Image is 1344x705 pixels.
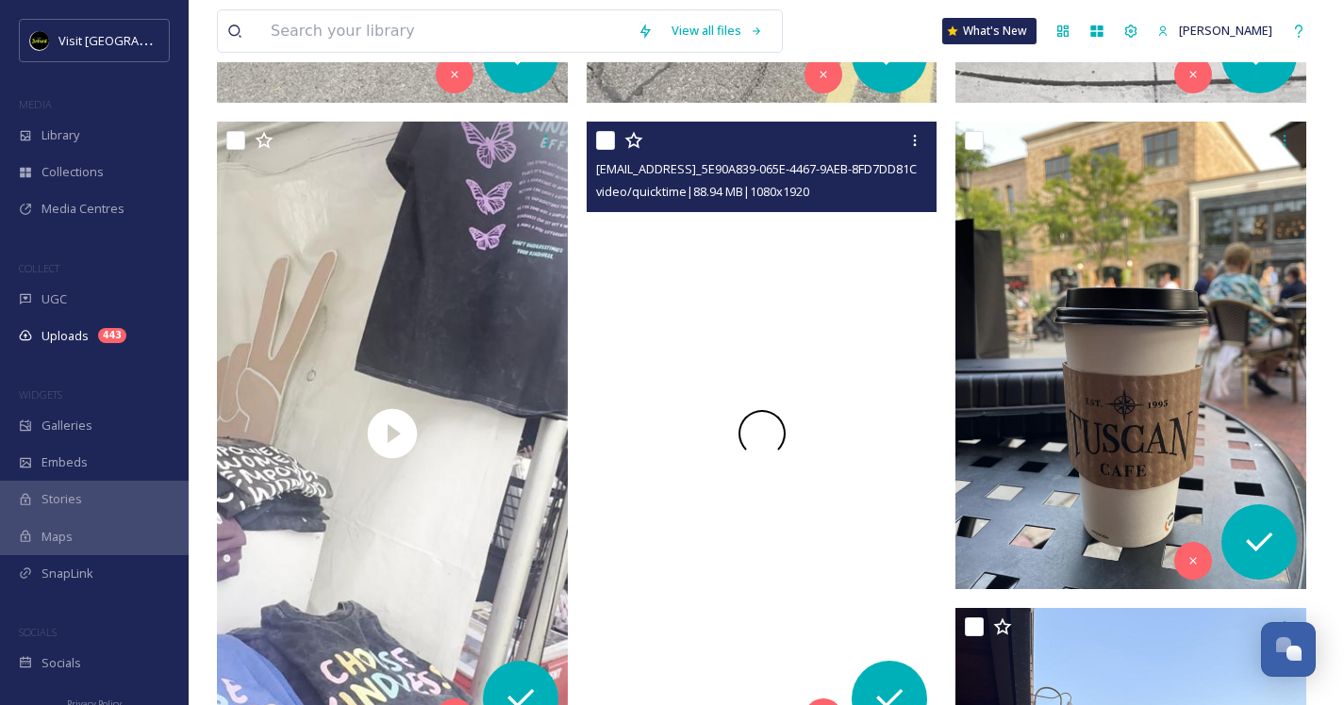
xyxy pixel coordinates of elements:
[30,31,49,50] img: VISIT%20DETROIT%20LOGO%20-%20BLACK%20BACKGROUND.png
[596,159,962,177] span: [EMAIL_ADDRESS]_5E90A839-065E-4467-9AEB-8FD7DD81C88F.mov
[261,10,628,52] input: Search your library
[596,183,809,200] span: video/quicktime | 88.94 MB | 1080 x 1920
[41,453,88,471] span: Embeds
[41,490,82,508] span: Stories
[41,417,92,434] span: Galleries
[58,31,205,49] span: Visit [GEOGRAPHIC_DATA]
[662,12,772,49] a: View all files
[942,18,1037,44] a: What's New
[41,327,89,345] span: Uploads
[1179,22,1272,39] span: [PERSON_NAME]
[41,163,104,181] span: Collections
[19,261,59,275] span: COLLECT
[19,387,62,402] span: WIDGETS
[1148,12,1282,49] a: [PERSON_NAME]
[19,625,57,639] span: SOCIALS
[41,528,73,546] span: Maps
[41,565,93,582] span: SnapLink
[19,97,52,111] span: MEDIA
[98,328,126,343] div: 443
[955,122,1306,589] img: ext_1756412863.768843_brittneyschering@gmail.com-TuscanCafe1.jpeg
[1261,622,1316,677] button: Open Chat
[41,654,81,672] span: Socials
[41,290,67,308] span: UGC
[41,126,79,144] span: Library
[41,200,124,218] span: Media Centres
